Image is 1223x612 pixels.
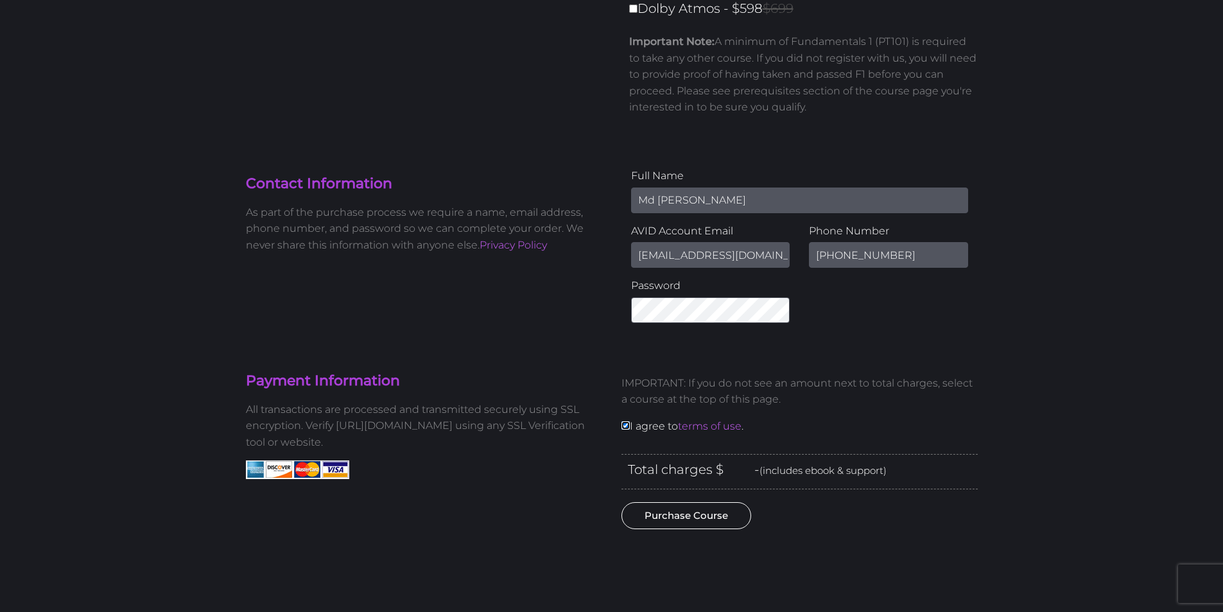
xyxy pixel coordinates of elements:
[809,223,968,240] label: Phone Number
[631,277,790,294] label: Password
[629,4,638,13] input: Dolby Atmos - $598$699
[621,502,751,529] button: Purchase Course
[621,375,978,408] p: IMPORTANT: If you do not see an amount next to total charges, select a course at the top of this ...
[763,1,794,16] span: $699
[631,168,968,184] label: Full Name
[631,223,790,240] label: AVID Account Email
[246,174,602,194] h4: Contact Information
[629,35,715,48] strong: Important Note:
[621,454,978,489] div: Total charges $ -
[480,239,547,251] a: Privacy Policy
[246,401,602,451] p: All transactions are processed and transmitted securely using SSL encryption. Verify [URL][DOMAIN...
[246,371,602,391] h4: Payment Information
[629,33,978,116] p: A minimum of Fundamentals 1 (PT101) is required to take any other course. If you did not register...
[759,464,887,476] span: (includes ebook & support)
[246,204,602,254] p: As part of the purchase process we require a name, email address, phone number, and password so w...
[678,420,742,432] a: terms of use
[246,460,349,479] img: American Express, Discover, MasterCard, Visa
[612,365,987,454] div: I agree to .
